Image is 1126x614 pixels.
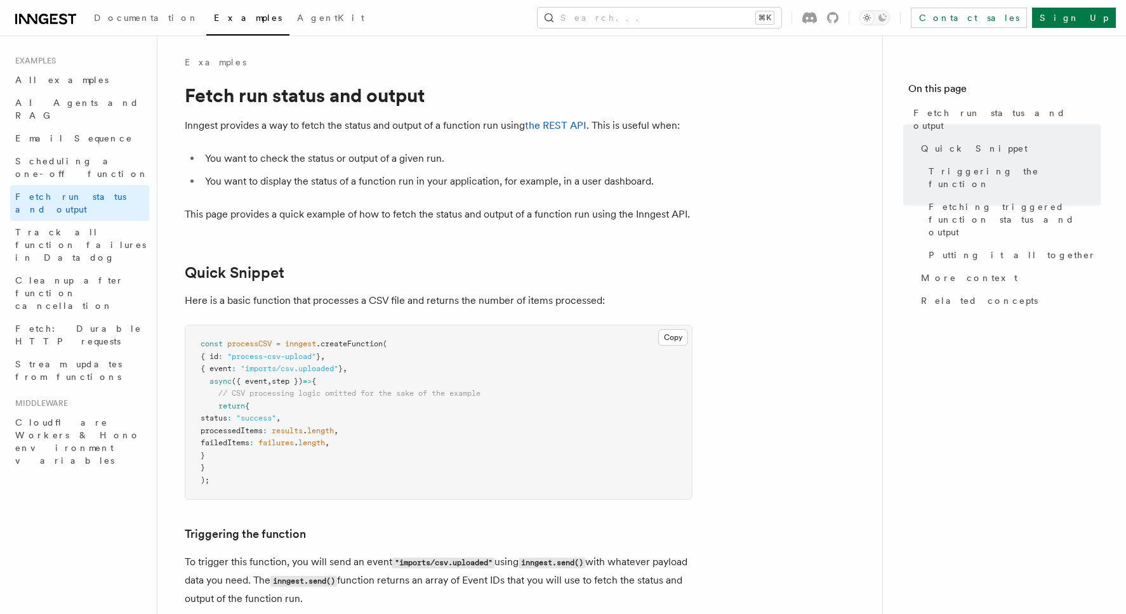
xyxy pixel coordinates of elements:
[201,364,232,373] span: { event
[921,142,1028,155] span: Quick Snippet
[658,329,688,346] button: Copy
[272,377,303,386] span: step })
[911,8,1027,28] a: Contact sales
[10,150,149,185] a: Scheduling a one-off function
[307,426,334,435] span: length
[525,119,586,131] a: the REST API
[10,185,149,221] a: Fetch run status and output
[185,56,246,69] a: Examples
[325,438,329,447] span: ,
[185,206,692,223] p: This page provides a quick example of how to fetch the status and output of a function run using ...
[276,414,281,422] span: ,
[15,75,109,85] span: All examples
[201,438,249,447] span: failedItems
[245,402,249,410] span: {
[201,463,205,472] span: }
[214,13,282,23] span: Examples
[916,266,1101,289] a: More context
[218,389,480,398] span: // CSV processing logic omitted for the sake of the example
[343,364,347,373] span: ,
[267,377,272,386] span: ,
[924,244,1101,266] a: Putting it all together
[913,107,1101,132] span: Fetch run status and output
[519,558,585,568] code: inngest.send()
[270,576,337,587] code: inngest.send()
[15,275,124,311] span: Cleanup after function cancellation
[10,398,68,408] span: Middleware
[312,377,316,386] span: {
[227,414,232,422] span: :
[289,4,372,34] a: AgentKit
[15,98,139,121] span: AI Agents and RAG
[185,525,306,543] a: Triggering the function
[185,264,284,282] a: Quick Snippet
[316,352,321,361] span: }
[916,289,1101,312] a: Related concepts
[227,339,272,348] span: processCSV
[15,227,146,263] span: Track all function failures in Datadog
[298,438,325,447] span: length
[15,156,149,179] span: Scheduling a one-off function
[10,269,149,317] a: Cleanup after function cancellation
[321,352,325,361] span: ,
[185,117,692,134] p: Inngest provides a way to fetch the status and output of a function run using . This is useful when:
[334,426,338,435] span: ,
[241,364,338,373] span: "imports/csv.uploaded"
[10,317,149,353] a: Fetch: Durable HTTP requests
[201,414,227,422] span: status
[10,127,149,150] a: Email Sequence
[201,352,218,361] span: { id
[227,352,316,361] span: "process-csv-upload"
[392,558,494,568] code: "imports/csv.uploaded"
[908,81,1101,101] h4: On this page
[185,84,692,107] h1: Fetch run status and output
[15,417,140,466] span: Cloudflare Workers & Hono environment variables
[294,438,298,447] span: .
[209,377,232,386] span: async
[232,377,267,386] span: ({ event
[258,438,294,447] span: failures
[924,195,1101,244] a: Fetching triggered function status and output
[201,150,692,167] li: You want to check the status or output of a given run.
[10,91,149,127] a: AI Agents and RAG
[185,292,692,310] p: Here is a basic function that processes a CSV file and returns the number of items processed:
[1032,8,1116,28] a: Sign Up
[201,339,223,348] span: const
[232,364,236,373] span: :
[15,192,126,214] span: Fetch run status and output
[15,133,133,143] span: Email Sequence
[921,294,1038,307] span: Related concepts
[218,352,223,361] span: :
[316,339,383,348] span: .createFunction
[276,339,281,348] span: =
[218,402,245,410] span: return
[10,221,149,269] a: Track all function failures in Datadog
[338,364,343,373] span: }
[859,10,890,25] button: Toggle dark mode
[303,377,312,386] span: =>
[929,249,1096,261] span: Putting it all together
[10,353,149,388] a: Stream updates from functions
[297,13,364,23] span: AgentKit
[908,101,1101,137] a: Fetch run status and output
[924,160,1101,195] a: Triggering the function
[201,451,205,460] span: }
[201,173,692,190] li: You want to display the status of a function run in your application, for example, in a user dash...
[236,414,276,422] span: "success"
[285,339,316,348] span: inngest
[201,426,263,435] span: processedItems
[929,165,1101,190] span: Triggering the function
[383,339,387,348] span: (
[272,426,303,435] span: results
[185,553,692,608] p: To trigger this function, you will send an event using with whatever payload data you need. The f...
[15,359,122,382] span: Stream updates from functions
[929,200,1101,238] span: Fetching triggered function status and output
[756,11,774,24] kbd: ⌘K
[303,426,307,435] span: .
[201,476,209,485] span: );
[15,323,142,346] span: Fetch: Durable HTTP requests
[10,69,149,91] a: All examples
[538,8,781,28] button: Search...⌘K
[263,426,267,435] span: :
[921,271,1017,284] span: More context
